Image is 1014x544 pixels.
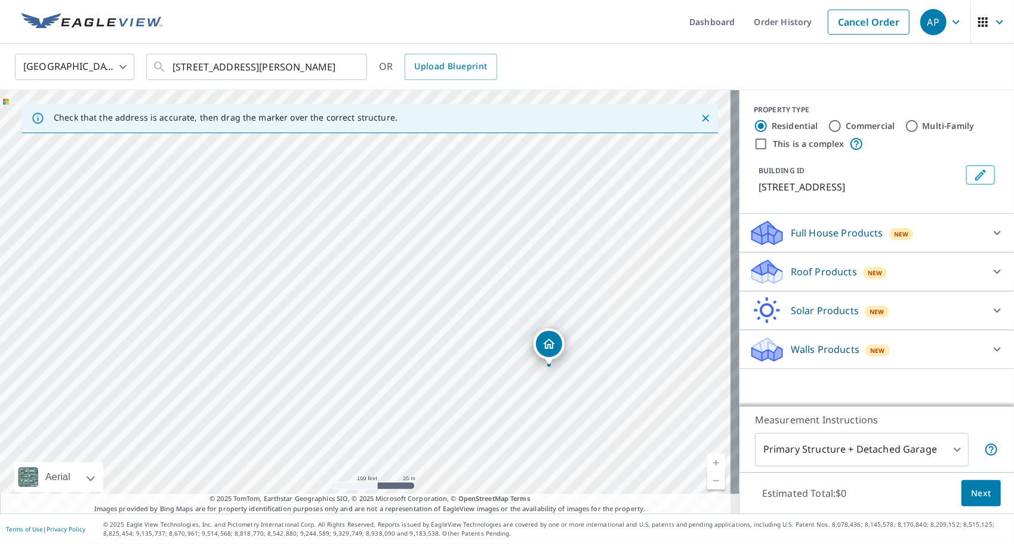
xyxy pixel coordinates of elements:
button: Edit building 1 [966,165,995,185]
span: New [870,346,885,355]
a: Current Level 18, Zoom In [707,454,725,472]
span: Next [971,486,991,501]
button: Next [961,480,1001,507]
span: New [870,307,884,316]
div: AP [920,9,947,35]
label: This is a complex [773,138,845,150]
a: Terms [510,494,530,503]
label: Commercial [846,120,895,132]
input: Search by address or latitude-longitude [172,50,343,84]
div: Primary Structure + Detached Garage [755,433,969,466]
div: [GEOGRAPHIC_DATA] [15,50,134,84]
p: Full House Products [791,226,883,240]
p: Walls Products [791,342,859,356]
div: Aerial [42,462,74,492]
img: EV Logo [21,13,162,31]
label: Multi-Family [923,120,975,132]
div: Solar ProductsNew [749,296,1004,325]
a: Terms of Use [6,525,43,533]
span: New [868,268,883,278]
p: Estimated Total: $0 [753,480,856,506]
p: Check that the address is accurate, then drag the marker over the correct structure. [54,112,397,123]
span: © 2025 TomTom, Earthstar Geographics SIO, © 2025 Microsoft Corporation, © [209,494,530,504]
p: © 2025 Eagle View Technologies, Inc. and Pictometry International Corp. All Rights Reserved. Repo... [103,520,1008,538]
div: OR [379,54,497,80]
div: PROPERTY TYPE [754,105,1000,115]
div: Full House ProductsNew [749,219,1004,247]
label: Residential [772,120,818,132]
a: OpenStreetMap [458,494,508,503]
div: Aerial [14,462,103,492]
p: Measurement Instructions [755,413,998,427]
p: | [6,525,85,533]
p: Solar Products [791,303,859,318]
div: Walls ProductsNew [749,335,1004,364]
button: Close [698,110,713,126]
a: Privacy Policy [47,525,85,533]
p: Roof Products [791,265,857,279]
a: Cancel Order [828,10,910,35]
a: Current Level 18, Zoom Out [707,472,725,490]
span: New [894,229,909,239]
a: Upload Blueprint [405,54,497,80]
p: BUILDING ID [759,165,805,176]
p: [STREET_ADDRESS] [759,180,961,194]
div: Roof ProductsNew [749,257,1004,286]
span: Upload Blueprint [414,59,487,74]
span: Your report will include the primary structure and a detached garage if one exists. [984,442,998,457]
